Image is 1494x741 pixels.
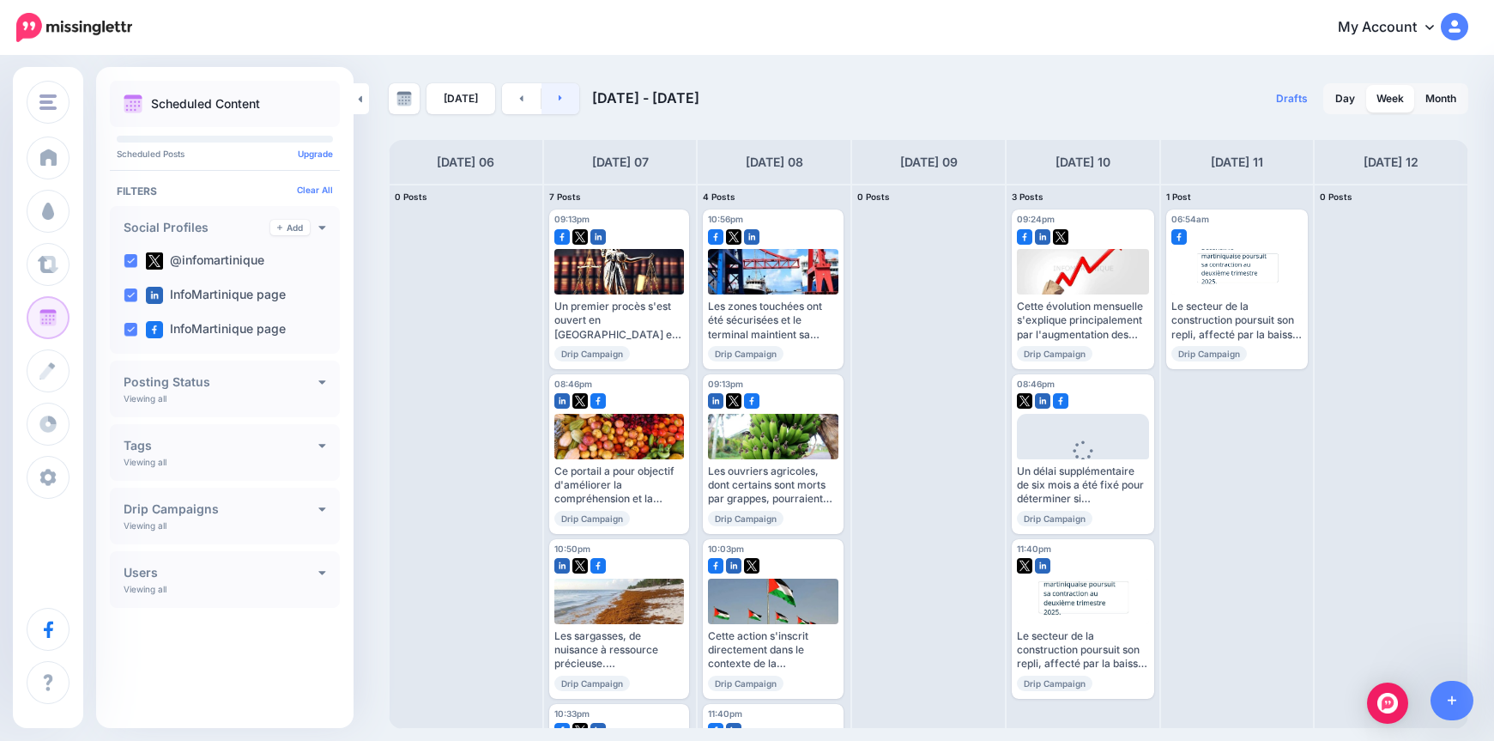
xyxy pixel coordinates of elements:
[1171,214,1209,224] span: 06:54am
[1055,152,1110,173] h4: [DATE] 10
[16,13,132,42] img: Missinglettr
[708,393,723,409] img: linkedin-square.png
[1367,683,1408,724] div: Open Intercom Messenger
[857,191,890,202] span: 0 Posts
[746,152,803,173] h4: [DATE] 08
[1017,346,1092,361] span: Drip Campaign
[590,558,606,574] img: facebook-square.png
[146,321,163,338] img: facebook-square.png
[1012,191,1043,202] span: 3 Posts
[554,723,570,738] img: facebook-square.png
[1017,629,1149,671] div: Le secteur de la construction poursuit son repli, affecté par la baisse du marché immobilier neuf...
[554,379,592,389] span: 08:46pm
[1017,511,1092,526] span: Drip Campaign
[554,676,630,691] span: Drip Campaign
[124,393,166,404] p: Viewing all
[554,629,685,671] div: Les sargasses, de nuisance à ressource précieuse. ▸ [URL] #sargasses #[GEOGRAPHIC_DATA]
[1017,558,1032,574] img: twitter-square.png
[708,629,838,671] div: Cette action s'inscrit directement dans le contexte de la reconnaissance officielle de l'État pal...
[1325,85,1365,112] a: Day
[590,229,606,245] img: linkedin-square.png
[1276,94,1308,104] span: Drafts
[146,287,163,304] img: linkedin-square.png
[1171,346,1247,361] span: Drip Campaign
[708,708,742,719] span: 11:40pm
[708,511,783,526] span: Drip Campaign
[708,676,783,691] span: Drip Campaign
[1017,300,1149,342] div: Cette évolution mensuelle s'explique principalement par l'augmentation des prix dans le secteur d...
[151,98,260,110] p: Scheduled Content
[554,465,685,507] div: Ce portail a pour objectif d'améliorer la compréhension et la sensibilisation concernant cette su...
[708,558,723,574] img: facebook-square.png
[146,252,163,270] img: twitter-square.png
[1366,85,1414,112] a: Week
[572,229,588,245] img: twitter-square.png
[572,558,588,574] img: twitter-square.png
[1017,465,1149,507] div: Un délai supplémentaire de six mois a été fixé pour déterminer si l'investigation sur ce pesticid...
[554,544,590,554] span: 10:50pm
[396,91,412,106] img: calendar-grey-darker.png
[572,723,588,738] img: twitter-square.png
[554,708,590,719] span: 10:33pm
[1035,229,1050,245] img: linkedin-square.png
[124,584,166,594] p: Viewing all
[117,185,333,197] h4: Filters
[146,321,286,338] label: InfoMartinique page
[39,94,57,110] img: menu.png
[703,191,735,202] span: 4 Posts
[590,393,606,409] img: facebook-square.png
[146,252,264,270] label: @infomartinique
[1017,379,1055,389] span: 08:46pm
[1166,191,1191,202] span: 1 Post
[1321,7,1468,49] a: My Account
[708,229,723,245] img: facebook-square.png
[900,152,958,173] h4: [DATE] 09
[726,558,741,574] img: linkedin-square.png
[744,393,759,409] img: facebook-square.png
[1415,85,1467,112] a: Month
[726,393,741,409] img: twitter-square.png
[554,229,570,245] img: facebook-square.png
[1266,83,1318,114] a: Drafts
[744,558,759,574] img: twitter-square.png
[554,558,570,574] img: linkedin-square.png
[592,152,649,173] h4: [DATE] 07
[592,89,699,106] span: [DATE] - [DATE]
[298,149,333,159] a: Upgrade
[1053,229,1068,245] img: twitter-square.png
[1211,152,1263,173] h4: [DATE] 11
[124,94,142,113] img: calendar.png
[1171,300,1303,342] div: Le secteur de la construction poursuit son repli, affecté par la baisse du marché immobilier neuf...
[1017,393,1032,409] img: twitter-square.png
[554,346,630,361] span: Drip Campaign
[1017,544,1051,554] span: 11:40pm
[124,376,318,388] h4: Posting Status
[554,300,685,342] div: Un premier procès s'est ouvert en [GEOGRAPHIC_DATA] en 2016, mais dans un contexte tendu, [PERSON...
[554,511,630,526] span: Drip Campaign
[124,520,166,531] p: Viewing all
[708,346,783,361] span: Drip Campaign
[708,379,743,389] span: 09:13pm
[708,723,723,738] img: facebook-square.png
[726,229,741,245] img: twitter-square.png
[590,723,606,738] img: linkedin-square.png
[554,214,590,224] span: 09:13pm
[708,544,744,554] span: 10:03pm
[1320,191,1352,202] span: 0 Posts
[146,287,286,304] label: InfoMartinique page
[124,440,318,452] h4: Tags
[297,185,333,195] a: Clear All
[1053,393,1068,409] img: facebook-square.png
[708,465,838,507] div: Les ouvriers agricoles, dont certains sont morts par grappes, pourraient nous donner les dates d'...
[1017,214,1055,224] span: 09:24pm
[117,149,333,158] p: Scheduled Posts
[1017,676,1092,691] span: Drip Campaign
[744,229,759,245] img: linkedin-square.png
[124,457,166,467] p: Viewing all
[1059,440,1106,485] div: Loading
[726,723,741,738] img: linkedin-square.png
[1364,152,1418,173] h4: [DATE] 12
[549,191,581,202] span: 7 Posts
[395,191,427,202] span: 0 Posts
[270,220,310,235] a: Add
